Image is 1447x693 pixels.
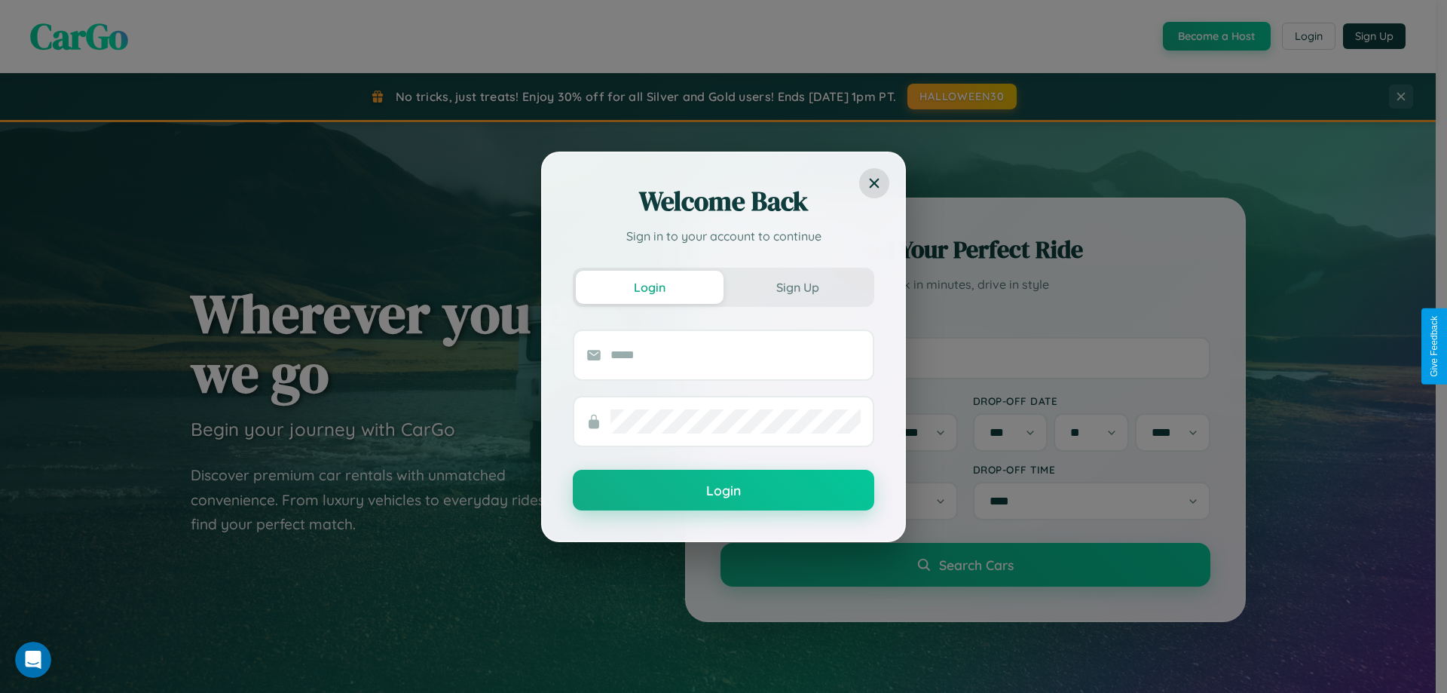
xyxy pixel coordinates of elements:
[573,470,874,511] button: Login
[1429,316,1439,377] div: Give Feedback
[573,183,874,219] h2: Welcome Back
[573,227,874,245] p: Sign in to your account to continue
[723,271,871,304] button: Sign Up
[576,271,723,304] button: Login
[15,642,51,678] iframe: Intercom live chat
